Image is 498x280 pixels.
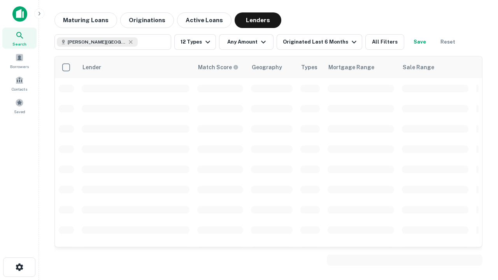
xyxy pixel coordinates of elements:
div: Originated Last 6 Months [283,37,359,47]
button: All Filters [365,34,404,50]
th: Types [296,56,324,78]
button: Active Loans [177,12,231,28]
a: Saved [2,95,37,116]
div: Types [301,63,317,72]
span: Contacts [12,86,27,92]
button: 12 Types [174,34,216,50]
th: Geography [247,56,296,78]
img: capitalize-icon.png [12,6,27,22]
div: Geography [252,63,282,72]
th: Capitalize uses an advanced AI algorithm to match your search with the best lender. The match sco... [193,56,247,78]
span: Search [12,41,26,47]
button: Any Amount [219,34,274,50]
iframe: Chat Widget [459,218,498,255]
th: Sale Range [398,56,472,78]
div: Mortgage Range [328,63,374,72]
div: Capitalize uses an advanced AI algorithm to match your search with the best lender. The match sco... [198,63,238,72]
button: Originated Last 6 Months [277,34,362,50]
h6: Match Score [198,63,237,72]
span: Borrowers [10,63,29,70]
th: Lender [78,56,193,78]
span: Saved [14,108,25,115]
a: Borrowers [2,50,37,71]
a: Contacts [2,73,37,94]
th: Mortgage Range [324,56,398,78]
span: [PERSON_NAME][GEOGRAPHIC_DATA], [GEOGRAPHIC_DATA] [68,38,126,45]
a: Search [2,28,37,49]
button: Save your search to get updates of matches that match your search criteria. [407,34,432,50]
button: Originations [120,12,174,28]
div: Sale Range [403,63,434,72]
button: Reset [435,34,460,50]
button: Maturing Loans [54,12,117,28]
div: Lender [82,63,101,72]
button: Lenders [235,12,281,28]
